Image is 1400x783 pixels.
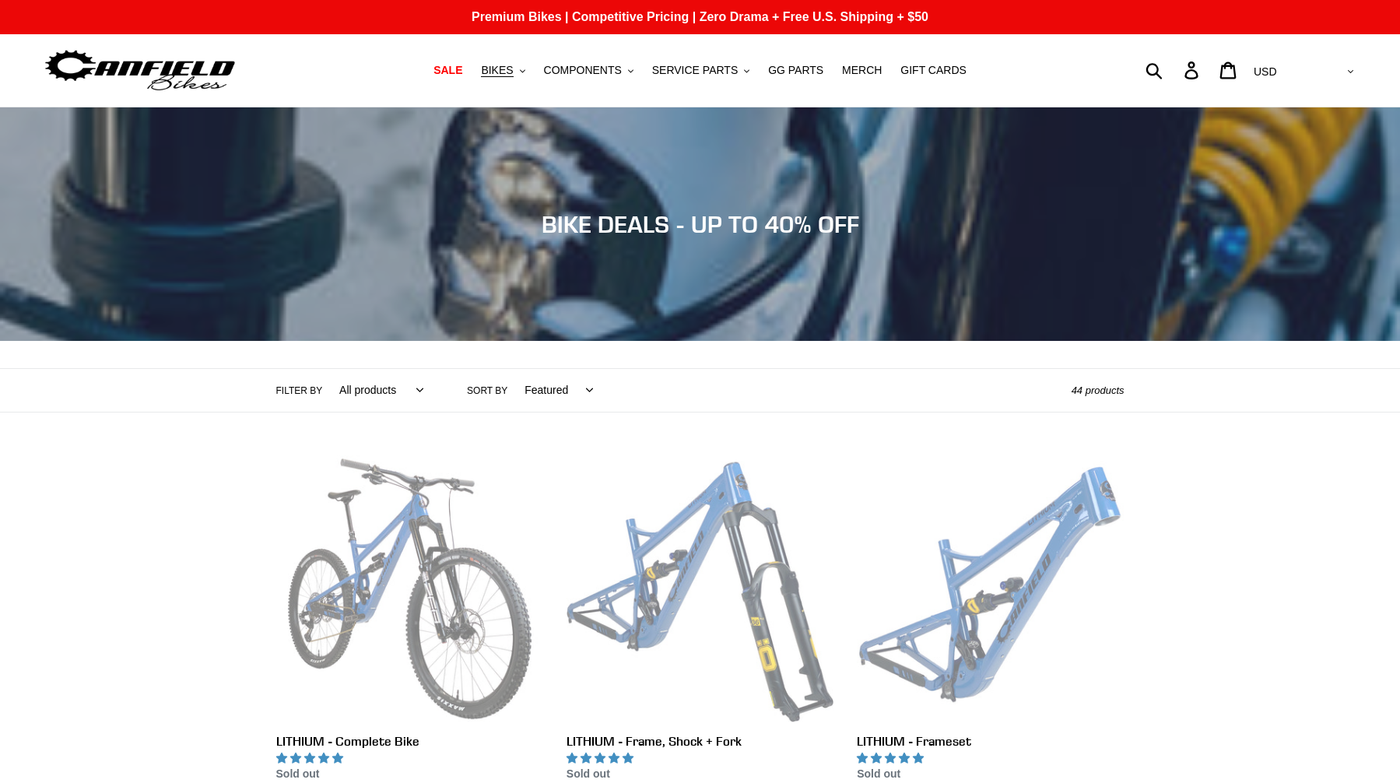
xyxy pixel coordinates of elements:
[276,384,323,398] label: Filter by
[43,46,237,95] img: Canfield Bikes
[433,64,462,77] span: SALE
[900,64,967,77] span: GIFT CARDS
[1072,384,1125,396] span: 44 products
[893,60,974,81] a: GIFT CARDS
[760,60,831,81] a: GG PARTS
[842,64,882,77] span: MERCH
[536,60,641,81] button: COMPONENTS
[1154,53,1194,87] input: Search
[473,60,532,81] button: BIKES
[644,60,757,81] button: SERVICE PARTS
[467,384,507,398] label: Sort by
[834,60,889,81] a: MERCH
[426,60,470,81] a: SALE
[652,64,738,77] span: SERVICE PARTS
[768,64,823,77] span: GG PARTS
[481,64,513,77] span: BIKES
[542,210,859,238] span: BIKE DEALS - UP TO 40% OFF
[544,64,622,77] span: COMPONENTS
